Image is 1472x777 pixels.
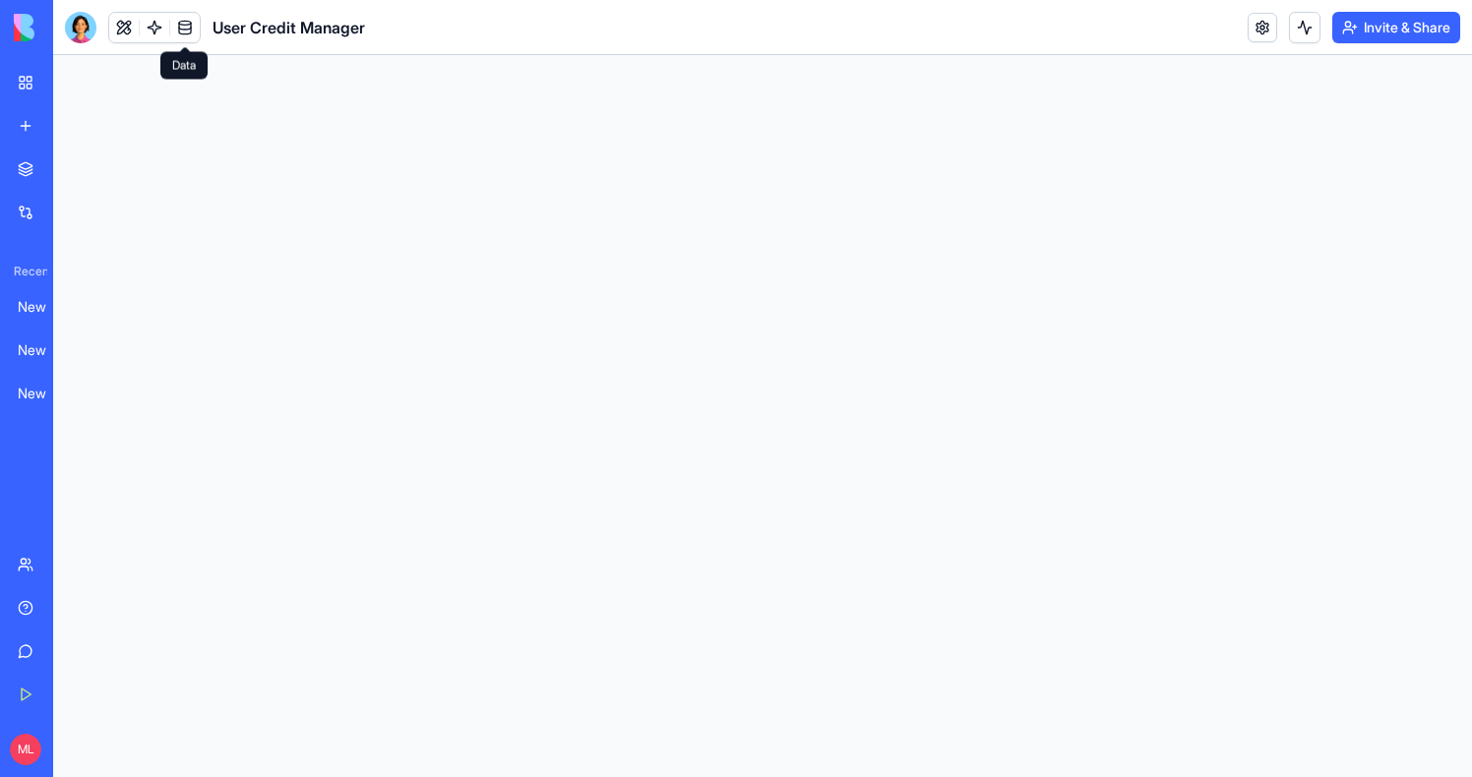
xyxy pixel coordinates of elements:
a: New App [6,330,85,370]
span: ML [10,734,41,765]
button: Invite & Share [1332,12,1460,43]
a: New App [6,287,85,327]
div: New App [18,297,73,317]
span: Recent [6,264,47,279]
span: User Credit Manager [213,16,365,39]
div: Data [160,52,208,80]
div: New App [18,384,73,403]
div: New App [18,340,73,360]
img: logo [14,14,136,41]
a: New App [6,374,85,413]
